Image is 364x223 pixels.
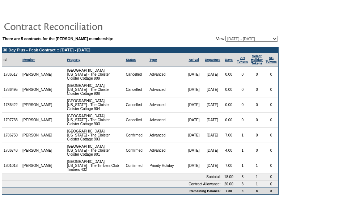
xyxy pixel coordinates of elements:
td: 0 [264,97,278,113]
td: [DATE] [185,82,203,97]
a: Days [225,58,233,62]
td: [DATE] [203,158,222,173]
td: 18.00 [222,173,236,181]
td: 0 [264,188,278,194]
td: Advanced [148,113,185,128]
td: 1786422 [2,97,21,113]
td: [PERSON_NAME] [21,158,54,173]
td: 0 [250,82,264,97]
td: 0 [236,82,250,97]
td: Subtotal: [2,173,222,181]
td: [PERSON_NAME] [21,128,54,143]
td: 0 [264,181,278,188]
td: 0 [236,113,250,128]
td: 30 Day Plus - Peak Contract :: [DATE] - [DATE] [2,47,278,53]
td: Confirmed [124,128,148,143]
a: Departure [205,58,220,62]
td: 0 [264,67,278,82]
td: 7.00 [222,128,236,143]
td: [GEOGRAPHIC_DATA], [US_STATE] - The Cloister Cloister Cottage 908 [65,82,124,97]
td: 1 [236,128,250,143]
td: Advanced [148,97,185,113]
td: [DATE] [203,97,222,113]
td: 1786517 [2,67,21,82]
td: 0 [264,158,278,173]
td: 3 [236,173,250,181]
td: [DATE] [203,143,222,158]
td: 2.00 [222,188,236,194]
td: [DATE] [185,67,203,82]
td: 1 [250,173,264,181]
td: View: [179,36,278,42]
td: [PERSON_NAME] [21,67,54,82]
td: 0.00 [222,97,236,113]
td: Cancelled [124,97,148,113]
td: [PERSON_NAME] [21,113,54,128]
td: 1801018 [2,158,21,173]
a: Member [22,58,35,62]
td: 1786495 [2,82,21,97]
td: Cancelled [124,113,148,128]
td: Priority Holiday [148,158,185,173]
b: There are 5 contracts for the [PERSON_NAME] membership: [3,37,113,41]
td: [GEOGRAPHIC_DATA], [US_STATE] - The Cloister Cloister Cottage 909 [65,67,124,82]
td: 1 [250,158,264,173]
a: Property [67,58,80,62]
td: 7.00 [222,158,236,173]
td: [DATE] [185,128,203,143]
a: Select HolidayTokens [251,54,263,65]
td: 1 [250,181,264,188]
td: 0 [236,67,250,82]
td: 0 [264,113,278,128]
td: Confirmed [124,143,148,158]
td: 0 [264,173,278,181]
td: Advanced [148,128,185,143]
td: 0 [236,97,250,113]
td: Cancelled [124,82,148,97]
td: 0.00 [222,82,236,97]
td: 20.00 [222,181,236,188]
td: [GEOGRAPHIC_DATA], [US_STATE] - The Cloister Cloister Cottage 903 [65,113,124,128]
td: [GEOGRAPHIC_DATA], [US_STATE] - The Cloister Cloister Cottage 901 [65,143,124,158]
td: Id [2,53,21,67]
td: [DATE] [185,158,203,173]
td: [PERSON_NAME] [21,143,54,158]
td: Confirmed [124,158,148,173]
td: 0.00 [222,113,236,128]
a: Status [126,58,136,62]
td: 0 [236,188,250,194]
td: Advanced [148,143,185,158]
td: 0 [264,143,278,158]
a: Arrival [189,58,199,62]
td: Advanced [148,67,185,82]
td: [GEOGRAPHIC_DATA], [US_STATE] - The Timbers Club Timbers 432 [65,158,124,173]
td: [DATE] [203,128,222,143]
td: [DATE] [185,97,203,113]
td: [DATE] [203,113,222,128]
td: [PERSON_NAME] [21,82,54,97]
td: 1 [236,158,250,173]
td: [DATE] [185,143,203,158]
td: 0 [250,143,264,158]
td: [GEOGRAPHIC_DATA], [US_STATE] - The Cloister Cloister Cottage 903 [65,128,124,143]
td: Advanced [148,82,185,97]
a: Type [149,58,157,62]
td: 1786750 [2,128,21,143]
a: SGTokens [266,56,277,63]
td: [DATE] [185,113,203,128]
td: 0 [264,128,278,143]
td: Cancelled [124,67,148,82]
td: Contract Allowance: [2,181,222,188]
td: 1797733 [2,113,21,128]
td: [DATE] [203,67,222,82]
td: [GEOGRAPHIC_DATA], [US_STATE] - The Cloister Cloister Cottage 904 [65,97,124,113]
td: 1 [236,143,250,158]
td: 1786748 [2,143,21,158]
img: pgTtlContractReconciliation.gif [4,19,148,33]
td: 3 [236,181,250,188]
td: 0 [250,188,264,194]
td: [PERSON_NAME] [21,97,54,113]
td: 0 [250,128,264,143]
td: 0 [250,67,264,82]
td: 0 [250,113,264,128]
